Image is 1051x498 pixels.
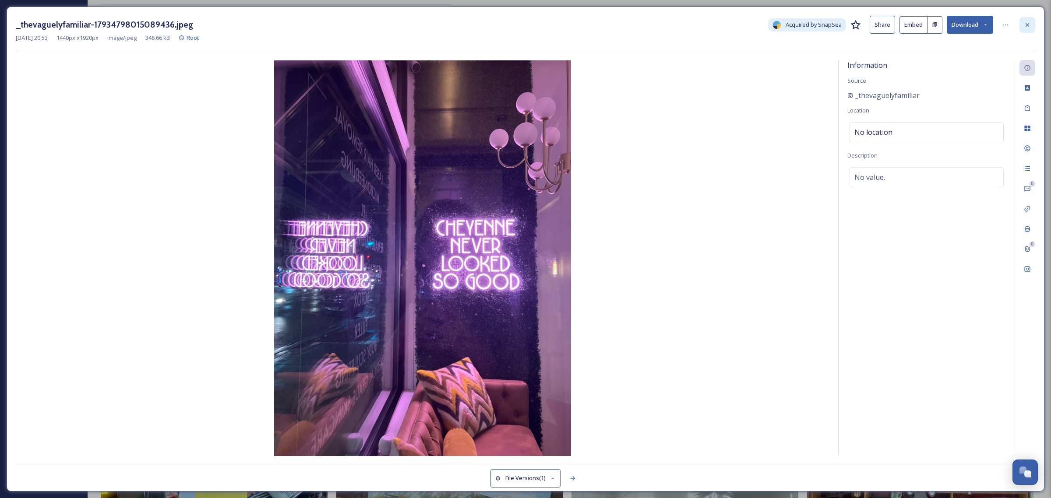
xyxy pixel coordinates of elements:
span: 1440 px x 1920 px [56,34,99,42]
img: _thevaguelyfamiliar-17934798015089436.jpeg [16,60,829,456]
button: File Versions(1) [490,469,561,487]
img: snapsea-logo.png [772,21,781,29]
button: Embed [899,16,928,34]
span: Root [187,34,199,42]
span: No location [854,127,892,137]
button: Open Chat [1012,459,1038,485]
span: No value. [854,172,885,182]
span: Location [847,106,869,114]
span: Acquired by SnapSea [786,21,842,29]
button: Download [947,16,993,34]
span: _thevaguelyfamiliar [855,90,920,101]
span: 346.66 kB [145,34,170,42]
button: Share [870,16,895,34]
a: _thevaguelyfamiliar [847,90,920,101]
span: Information [847,60,887,70]
span: image/jpeg [107,34,137,42]
span: Source [847,77,866,84]
div: 0 [1029,181,1035,187]
h3: _thevaguelyfamiliar-17934798015089436.jpeg [16,18,193,31]
div: 0 [1029,241,1035,247]
span: [DATE] 20:53 [16,34,48,42]
span: Description [847,151,878,159]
